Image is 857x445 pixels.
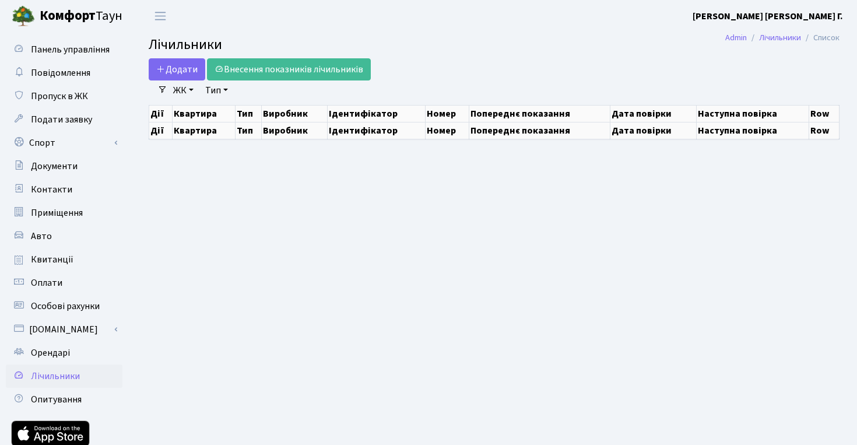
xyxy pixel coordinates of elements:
span: Особові рахунки [31,300,100,313]
span: Опитування [31,393,82,406]
a: ЖК [168,80,198,100]
a: Квитанції [6,248,122,271]
span: Контакти [31,183,72,196]
a: Admin [725,31,747,44]
th: Виробник [262,105,327,122]
span: Орендарі [31,346,70,359]
th: Дата повірки [610,122,696,139]
a: Контакти [6,178,122,201]
a: Повідомлення [6,61,122,85]
span: Лічильники [31,370,80,383]
span: Квитанції [31,253,73,266]
span: Пропуск в ЖК [31,90,88,103]
th: Номер [426,105,469,122]
a: Особові рахунки [6,295,122,318]
a: Приміщення [6,201,122,225]
th: Попереднє показання [469,105,610,122]
b: Комфорт [40,6,96,25]
a: Додати [149,58,205,80]
th: Наступна повірка [696,105,809,122]
nav: breadcrumb [708,26,857,50]
th: Наступна повірка [696,122,809,139]
th: Дії [149,122,173,139]
span: Документи [31,160,78,173]
a: Орендарі [6,341,122,365]
a: [PERSON_NAME] [PERSON_NAME] Г. [693,9,843,23]
th: Виробник [262,122,327,139]
button: Переключити навігацію [146,6,175,26]
a: Опитування [6,388,122,411]
span: Авто [31,230,52,243]
span: Оплати [31,276,62,289]
th: Квартира [172,122,235,139]
li: Список [801,31,840,44]
th: Row [809,122,839,139]
span: Додати [156,63,198,76]
span: Повідомлення [31,66,90,79]
a: [DOMAIN_NAME] [6,318,122,341]
a: Документи [6,155,122,178]
img: logo.png [12,5,35,28]
th: Номер [426,122,469,139]
span: Панель управління [31,43,110,56]
th: Тип [235,105,261,122]
span: Приміщення [31,206,83,219]
a: Внесення показників лічильників [207,58,371,80]
a: Тип [201,80,233,100]
span: Подати заявку [31,113,92,126]
th: Попереднє показання [469,122,610,139]
a: Панель управління [6,38,122,61]
th: Квартира [172,105,235,122]
th: Тип [235,122,261,139]
a: Лічильники [759,31,801,44]
a: Лічильники [6,365,122,388]
a: Пропуск в ЖК [6,85,122,108]
a: Авто [6,225,122,248]
span: Лічильники [149,34,222,55]
th: Row [809,105,839,122]
th: Ідентифікатор [327,122,426,139]
th: Дата повірки [610,105,696,122]
a: Подати заявку [6,108,122,131]
a: Оплати [6,271,122,295]
b: [PERSON_NAME] [PERSON_NAME] Г. [693,10,843,23]
th: Дії [149,105,173,122]
th: Ідентифікатор [327,105,426,122]
a: Спорт [6,131,122,155]
span: Таун [40,6,122,26]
